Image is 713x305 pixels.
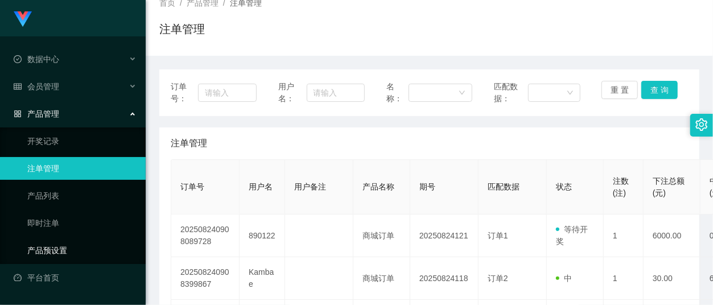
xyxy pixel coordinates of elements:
[601,81,638,99] button: 重 置
[488,274,508,283] span: 订单2
[353,257,410,300] td: 商城订单
[494,81,528,105] span: 匹配数据：
[419,182,435,191] span: 期号
[644,257,700,300] td: 30.00
[488,231,508,240] span: 订单1
[604,215,644,257] td: 1
[641,81,678,99] button: 查 询
[556,182,572,191] span: 状态
[27,130,137,152] a: 开奖记录
[14,109,59,118] span: 产品管理
[159,20,205,38] h1: 注单管理
[556,274,572,283] span: 中
[27,157,137,180] a: 注单管理
[362,182,394,191] span: 产品名称
[171,215,240,257] td: 202508240908089728
[653,176,685,197] span: 下注总额(元)
[27,184,137,207] a: 产品列表
[14,55,22,63] i: 图标: check-circle-o
[410,215,479,257] td: 20250824121
[14,82,59,91] span: 会员管理
[410,257,479,300] td: 20250824118
[27,212,137,234] a: 即时注单
[14,55,59,64] span: 数据中心
[294,182,326,191] span: 用户备注
[567,89,574,97] i: 图标: down
[14,11,32,27] img: logo.9652507e.png
[171,257,240,300] td: 202508240908399867
[278,81,306,105] span: 用户名：
[14,83,22,90] i: 图标: table
[307,84,365,102] input: 请输入
[27,239,137,262] a: 产品预设置
[240,257,285,300] td: Kambae
[604,257,644,300] td: 1
[695,118,708,131] i: 图标: setting
[180,182,204,191] span: 订单号
[353,215,410,257] td: 商城订单
[386,81,409,105] span: 名称：
[644,215,700,257] td: 6000.00
[14,266,137,289] a: 图标: dashboard平台首页
[198,84,257,102] input: 请输入
[556,225,588,246] span: 等待开奖
[488,182,520,191] span: 匹配数据
[171,81,198,105] span: 订单号：
[240,215,285,257] td: 890122
[14,110,22,118] i: 图标: appstore-o
[459,89,465,97] i: 图标: down
[171,137,207,150] span: 注单管理
[249,182,273,191] span: 用户名
[613,176,629,197] span: 注数(注)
